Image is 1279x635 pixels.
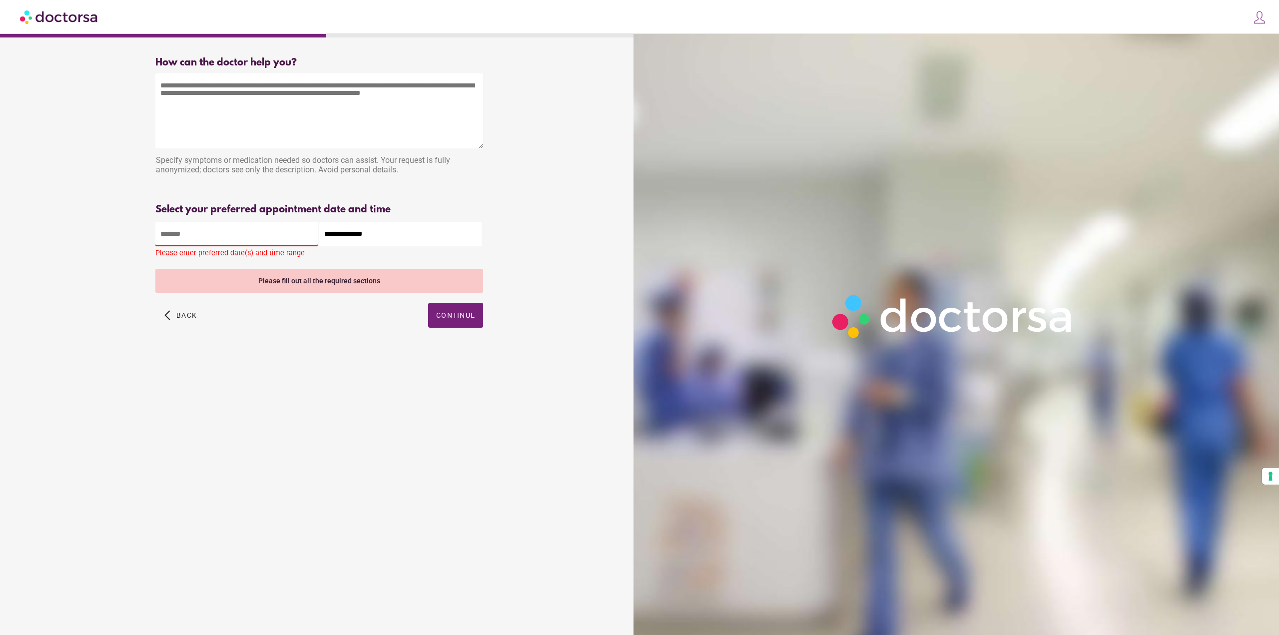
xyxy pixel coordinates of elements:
[155,204,483,215] div: Select your preferred appointment date and time
[428,303,483,328] button: Continue
[155,269,483,293] div: Please fill out all the required sections
[160,303,201,328] button: arrow_back_ios Back
[20,5,99,28] img: Doctorsa.com
[176,311,197,319] span: Back
[155,150,483,182] div: Specify symptoms or medication needed so doctors can assist. Your request is fully anonymized; do...
[155,57,483,68] div: How can the doctor help you?
[1253,10,1267,24] img: icons8-customer-100.png
[1262,468,1279,485] button: Your consent preferences for tracking technologies
[825,288,1081,345] img: Logo-Doctorsa-trans-White-partial-flat.png
[436,311,475,319] span: Continue
[155,249,483,261] div: Please enter preferred date(s) and time range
